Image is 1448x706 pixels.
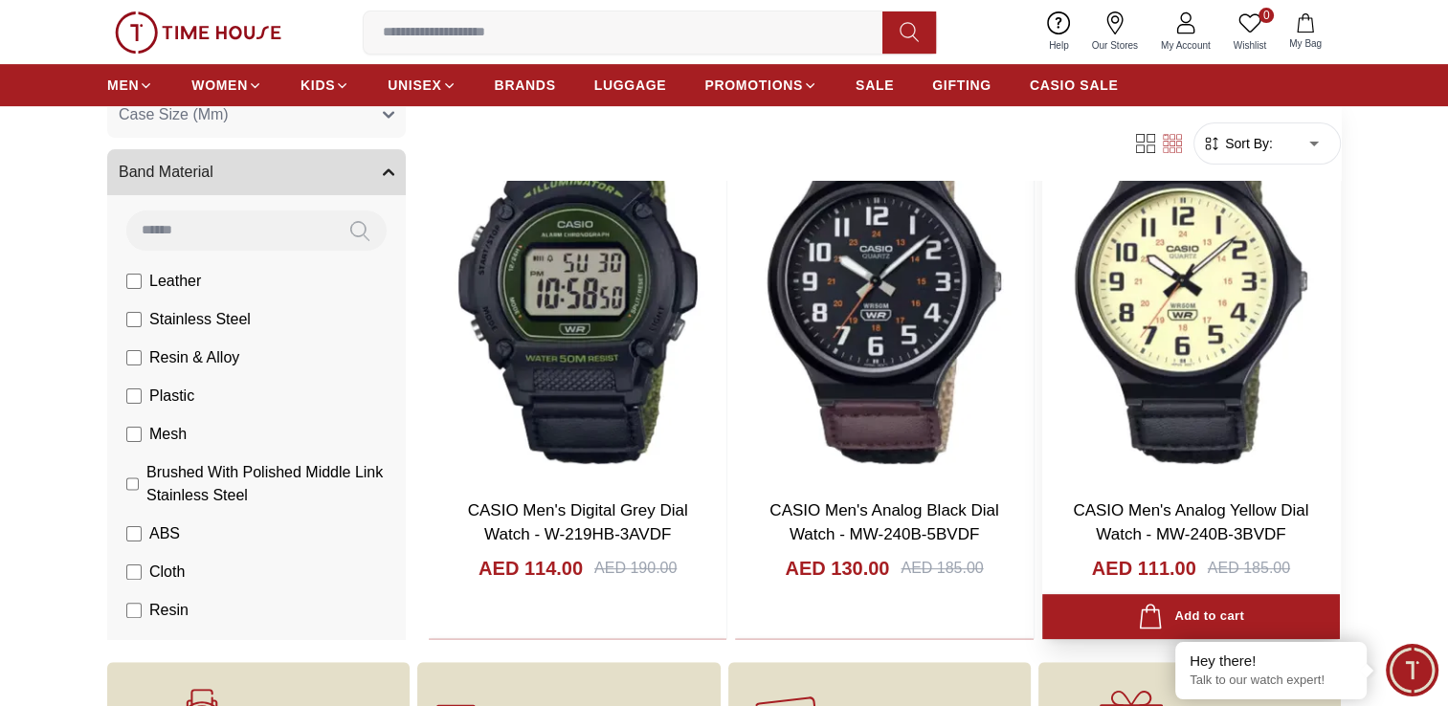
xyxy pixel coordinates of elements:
span: UNISEX [388,76,441,95]
img: ... [115,11,281,54]
input: Resin & Alloy [126,350,142,365]
span: KIDS [301,76,335,95]
input: Leather [126,274,142,289]
h4: AED 114.00 [479,555,583,582]
a: SALE [856,68,894,102]
a: CASIO Men's Digital Grey Dial Watch - W-219HB-3AVDF [468,501,688,544]
span: Brushed With Polished Middle Link Stainless Steel [146,461,394,507]
span: Stainless steel [149,637,248,660]
span: Our Stores [1084,38,1146,53]
a: Help [1037,8,1080,56]
a: 0Wishlist [1222,8,1278,56]
div: AED 185.00 [1208,557,1290,580]
span: Cloth [149,561,185,584]
button: Add to cart [1042,594,1340,639]
img: CASIO Men's Digital Grey Dial Watch - W-219HB-3AVDF [429,91,726,483]
input: Stainless Steel [126,312,142,327]
a: MEN [107,68,153,102]
input: Cloth [126,564,142,580]
div: Add to cart [1138,604,1244,629]
a: GIFTING [932,68,991,102]
span: Mesh [149,423,187,446]
span: Sort By: [1221,134,1273,153]
button: My Bag [1278,10,1333,55]
span: GIFTING [932,76,991,95]
span: ABS [149,522,180,545]
div: AED 190.00 [594,557,677,580]
input: Mesh [126,427,142,442]
a: KIDS [301,68,349,102]
p: Talk to our watch expert! [1190,673,1352,689]
span: CASIO SALE [1030,76,1119,95]
span: Stainless Steel [149,308,251,331]
span: LUGGAGE [594,76,667,95]
span: 0 [1259,8,1274,23]
div: AED 185.00 [901,557,983,580]
button: Band Material [107,149,406,195]
span: BRANDS [495,76,556,95]
a: WOMEN [191,68,262,102]
span: Leather [149,270,201,293]
input: Resin [126,603,142,618]
div: Hey there! [1190,651,1352,671]
button: Case Size (Mm) [107,92,406,138]
h4: AED 111.00 [1092,555,1196,582]
span: Resin & Alloy [149,346,239,369]
span: PROMOTIONS [704,76,803,95]
a: LUGGAGE [594,68,667,102]
a: CASIO Men's Analog Yellow Dial Watch - MW-240B-3BVDF [1073,501,1308,544]
a: UNISEX [388,68,456,102]
span: SALE [856,76,894,95]
input: Brushed With Polished Middle Link Stainless Steel [126,476,139,492]
a: CASIO Men's Analog Black Dial Watch - MW-240B-5BVDF [769,501,998,544]
span: My Bag [1281,36,1329,51]
span: MEN [107,76,139,95]
input: ABS [126,526,142,541]
span: WOMEN [191,76,248,95]
img: CASIO Men's Analog Yellow Dial Watch - MW-240B-3BVDF [1042,91,1340,483]
span: My Account [1153,38,1218,53]
span: Wishlist [1226,38,1274,53]
a: Our Stores [1080,8,1149,56]
a: CASIO SALE [1030,68,1119,102]
div: Chat Widget [1386,644,1438,696]
a: BRANDS [495,68,556,102]
span: Help [1041,38,1077,53]
button: Sort By: [1202,134,1273,153]
span: Plastic [149,385,194,408]
span: Resin [149,599,189,622]
input: Plastic [126,388,142,404]
span: Band Material [119,161,213,184]
h4: AED 130.00 [785,555,889,582]
span: Case Size (Mm) [119,103,229,126]
img: CASIO Men's Analog Black Dial Watch - MW-240B-5BVDF [735,91,1033,483]
a: PROMOTIONS [704,68,817,102]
